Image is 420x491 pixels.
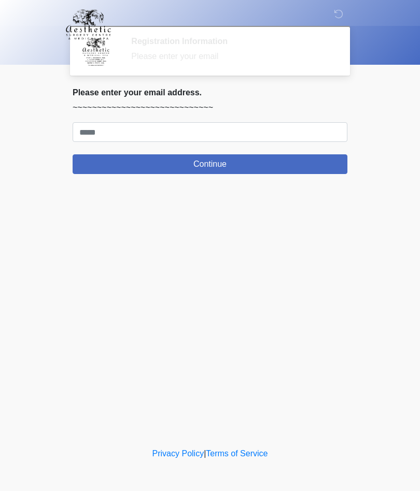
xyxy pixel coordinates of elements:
[73,102,347,114] p: ~~~~~~~~~~~~~~~~~~~~~~~~~~~~~
[131,50,332,63] div: Please enter your email
[206,449,268,458] a: Terms of Service
[73,88,347,97] h2: Please enter your email address.
[152,449,204,458] a: Privacy Policy
[204,449,206,458] a: |
[80,36,111,67] img: Agent Avatar
[73,154,347,174] button: Continue
[62,8,115,41] img: Aesthetic Surgery Centre, PLLC Logo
